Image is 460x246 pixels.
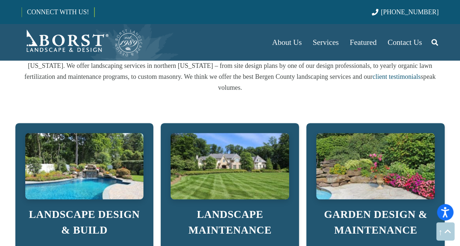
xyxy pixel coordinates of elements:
span: Contact Us [388,38,422,47]
a: [PHONE_NUMBER] [371,8,438,16]
a: Borst-Logo [22,28,143,57]
a: Contact Us [382,24,427,61]
a: client testimonials [373,73,420,80]
a: IMG_8489 [25,133,144,199]
a: Services [307,24,344,61]
a: Back to top [436,222,455,241]
a: IMG_7724 [171,133,289,199]
a: Search [427,33,442,51]
a: CONNECT WITH US! [22,3,94,21]
a: IMG_7915 [316,133,435,199]
a: LANDSCAPE DESIGN & BUILD [29,208,140,236]
p: [PERSON_NAME] Landscape & Design is a nationally recognized, award-winning, full-service landscap... [22,49,439,93]
a: LANDSCAPE MAINTENANCE [188,208,272,236]
a: GARDEN DESIGN & MAINTENANCE [324,208,427,236]
span: Featured [350,38,377,47]
a: About Us [266,24,307,61]
span: [PHONE_NUMBER] [381,8,439,16]
span: About Us [272,38,302,47]
span: Services [313,38,339,47]
a: Featured [344,24,382,61]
